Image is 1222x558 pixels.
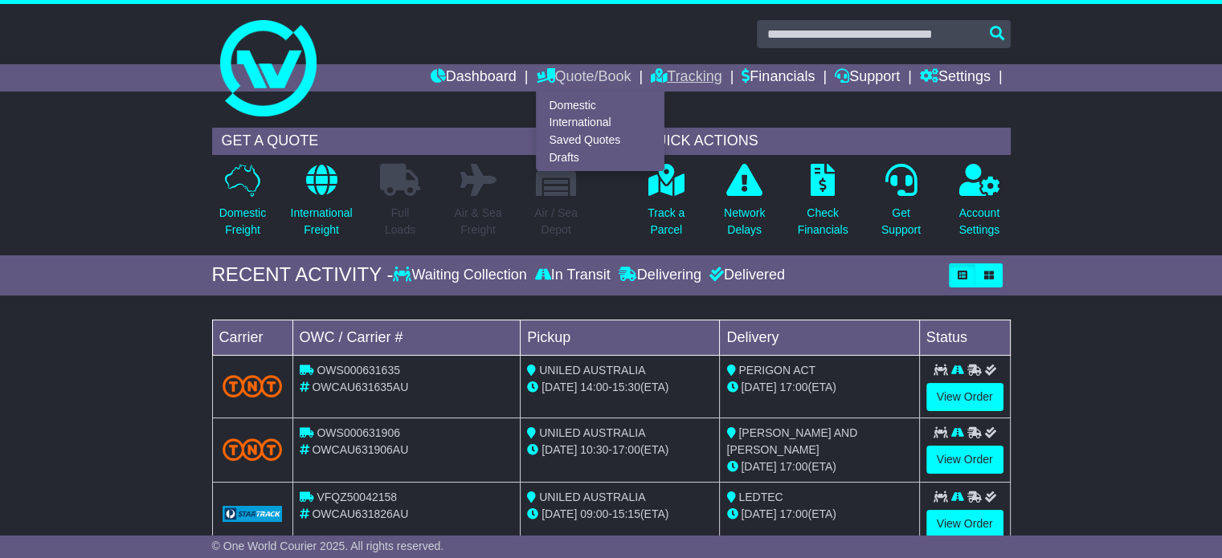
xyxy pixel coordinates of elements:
a: InternationalFreight [289,163,353,247]
a: View Order [926,383,1003,411]
a: Support [835,64,900,92]
span: OWCAU631635AU [312,381,408,393]
a: View Order [926,446,1003,474]
a: View Order [926,510,1003,538]
a: AccountSettings [958,163,1001,247]
p: Get Support [881,205,921,238]
span: 17:00 [779,381,807,393]
img: GetCarrierServiceLogo [223,506,283,522]
div: In Transit [531,267,615,284]
span: OWCAU631906AU [312,443,408,456]
span: 17:00 [612,443,640,456]
span: OWS000631906 [317,426,400,439]
div: Delivering [615,267,705,284]
span: [DATE] [741,381,776,393]
div: GET A QUOTE [212,128,587,155]
p: Account Settings [959,205,1000,238]
p: Full Loads [380,205,420,238]
div: QUICK ACTIONS [636,128,1011,155]
span: 14:00 [580,381,608,393]
span: UNILED AUSTRALIA [539,364,645,377]
span: [DATE] [542,507,577,520]
a: Drafts [537,149,664,166]
div: - (ETA) [527,442,713,458]
span: UNILED AUSTRALIA [539,491,645,503]
p: Check Financials [798,205,848,238]
a: Tracking [651,64,721,92]
a: Settings [920,64,991,92]
span: PERIGON ACT [738,364,815,377]
div: Quote/Book [536,92,664,171]
p: Domestic Freight [219,205,266,238]
span: VFQZ50042158 [317,491,397,503]
td: Delivery [720,320,919,355]
a: Dashboard [431,64,517,92]
div: (ETA) [726,379,912,396]
p: Track a Parcel [648,205,685,238]
p: Air / Sea Depot [534,205,578,238]
div: - (ETA) [527,506,713,523]
p: Air & Sea Freight [454,205,501,238]
a: Quote/Book [536,64,631,92]
img: TNT_Domestic.png [223,438,283,460]
span: [DATE] [741,507,776,520]
span: 10:30 [580,443,608,456]
a: International [537,114,664,132]
img: TNT_Domestic.png [223,375,283,397]
a: CheckFinancials [797,163,849,247]
span: LEDTEC [738,491,783,503]
div: (ETA) [726,458,912,475]
span: 09:00 [580,507,608,520]
td: Pickup [521,320,720,355]
span: OWCAU631826AU [312,507,408,520]
span: UNILED AUSTRALIA [539,426,645,439]
p: International Freight [290,205,352,238]
div: - (ETA) [527,379,713,396]
a: Saved Quotes [537,132,664,149]
span: [DATE] [542,443,577,456]
span: OWS000631635 [317,364,400,377]
td: Status [919,320,1010,355]
div: RECENT ACTIVITY - [212,263,394,287]
a: Track aParcel [647,163,685,247]
a: DomesticFreight [219,163,267,247]
span: 17:00 [779,507,807,520]
a: Financials [742,64,815,92]
a: GetSupport [881,163,922,247]
td: OWC / Carrier # [292,320,521,355]
p: Network Delays [724,205,765,238]
span: [PERSON_NAME] AND [PERSON_NAME] [726,426,857,456]
div: (ETA) [726,506,912,523]
span: 15:30 [612,381,640,393]
a: NetworkDelays [723,163,766,247]
span: [DATE] [542,381,577,393]
td: Carrier [212,320,292,355]
span: © One World Courier 2025. All rights reserved. [212,540,444,552]
span: 15:15 [612,507,640,520]
div: Delivered [705,267,785,284]
span: 17:00 [779,460,807,473]
div: Waiting Collection [393,267,530,284]
span: [DATE] [741,460,776,473]
a: Domestic [537,96,664,114]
